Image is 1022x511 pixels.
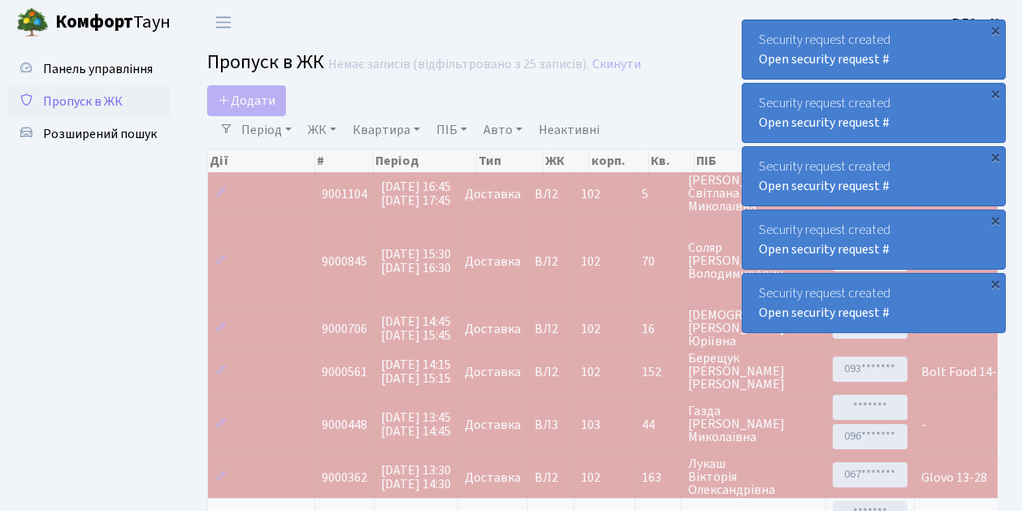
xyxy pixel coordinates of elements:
a: Open security request # [759,114,890,132]
span: Доставка [465,366,521,379]
a: ВЛ2 -. К. [952,13,1003,32]
span: 9001104 [322,185,367,203]
a: Квартира [346,116,427,144]
span: [DATE] 14:15 [DATE] 15:15 [381,356,451,388]
b: Комфорт [55,9,133,35]
b: ВЛ2 -. К. [952,14,1003,32]
span: Bolt Food 14-15 [921,363,1010,381]
div: Security request created [743,147,1005,206]
span: ВЛ2 [535,188,567,201]
span: [DATE] 14:45 [DATE] 15:45 [381,313,451,344]
th: корп. [590,149,649,172]
th: Кв. [649,149,695,172]
span: 102 [581,253,600,271]
span: [DATE] 15:30 [DATE] 16:30 [381,245,451,277]
div: Security request created [743,84,1005,142]
div: × [987,85,1003,102]
a: Open security request # [759,50,890,68]
div: Немає записів (відфільтровано з 25 записів). [328,57,589,72]
span: 102 [581,363,600,381]
a: ПІБ [430,116,474,144]
span: ВЛ2 [535,255,567,268]
th: ПІБ [695,149,809,172]
span: - [921,416,926,434]
span: ВЛ2 [535,366,567,379]
a: ЖК [301,116,343,144]
th: Тип [477,149,543,172]
div: Security request created [743,274,1005,332]
span: [DEMOGRAPHIC_DATA] [PERSON_NAME] Юріївна [688,309,819,348]
span: 163 [642,471,674,484]
span: Таун [55,9,171,37]
span: Лукаш Вікторія Олександрівна [688,457,819,496]
span: 152 [642,366,674,379]
span: ВЛ2 [535,323,567,336]
a: Додати [207,85,286,116]
span: Glovo 13-28 [921,469,987,487]
th: ЖК [543,149,590,172]
span: 9000845 [322,253,367,271]
a: Авто [477,116,529,144]
span: ВЛ3 [535,418,567,431]
span: Панель управління [43,60,153,78]
img: logo.png [16,6,49,39]
a: Пропуск в ЖК [8,85,171,118]
th: Період [374,149,477,172]
span: 16 [642,323,674,336]
span: 9000362 [322,469,367,487]
span: Газда [PERSON_NAME] Миколаївна [688,405,819,444]
th: # [315,149,374,172]
span: Розширений пошук [43,125,157,143]
button: Переключити навігацію [203,9,244,36]
span: 44 [642,418,674,431]
a: Розширений пошук [8,118,171,150]
span: Доставка [465,188,521,201]
span: Доставка [465,323,521,336]
span: 102 [581,185,600,203]
span: 102 [581,469,600,487]
span: 103 [581,416,600,434]
span: [DATE] 13:30 [DATE] 14:30 [381,461,451,493]
div: × [987,149,1003,165]
span: 9000706 [322,320,367,338]
a: Період [235,116,298,144]
span: [PERSON_NAME] Світлана Миколаївна [688,174,819,213]
span: Берещук [PERSON_NAME] [PERSON_NAME] [688,352,819,391]
div: Security request created [743,20,1005,79]
span: Пропуск в ЖК [43,93,123,110]
span: [DATE] 13:45 [DATE] 14:45 [381,409,451,440]
span: [DATE] 16:45 [DATE] 17:45 [381,178,451,210]
div: × [987,212,1003,228]
a: Open security request # [759,304,890,322]
a: Open security request # [759,177,890,195]
a: Open security request # [759,240,890,258]
div: × [987,22,1003,38]
a: Панель управління [8,53,171,85]
span: Доставка [465,418,521,431]
span: 9000561 [322,363,367,381]
a: Неактивні [532,116,606,144]
a: Скинути [592,57,641,72]
th: Дії [208,149,315,172]
span: Соляр [PERSON_NAME] Володимирович [688,241,819,280]
span: 5 [642,188,674,201]
span: Додати [218,92,275,110]
span: 102 [581,320,600,338]
div: × [987,275,1003,292]
span: Доставка [465,255,521,268]
span: Пропуск в ЖК [207,48,324,76]
span: Доставка [465,471,521,484]
div: Security request created [743,210,1005,269]
span: 70 [642,255,674,268]
span: ВЛ2 [535,471,567,484]
span: 9000448 [322,416,367,434]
